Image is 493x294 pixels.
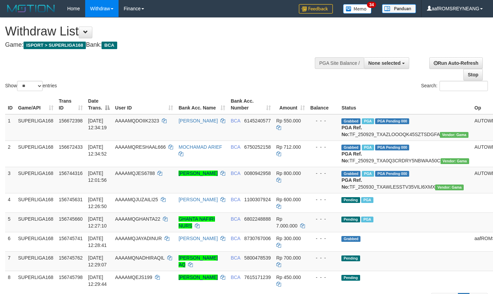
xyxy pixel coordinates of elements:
[5,212,15,232] td: 5
[276,144,301,150] span: Rp 712.000
[15,212,56,232] td: SUPERLIGA168
[310,216,336,222] div: - - -
[88,255,107,267] span: [DATE] 12:29:07
[115,216,160,222] span: AAAAMQGHANTA22
[341,255,360,261] span: Pending
[231,255,240,261] span: BCA
[276,275,301,280] span: Rp 450.000
[88,171,107,183] span: [DATE] 12:01:56
[56,95,86,114] th: Trans ID: activate to sort column ascending
[15,114,56,141] td: SUPERLIGA168
[5,3,57,14] img: MOTION_logo.png
[362,145,374,150] span: Marked by aafsoycanthlai
[88,216,107,229] span: [DATE] 12:27:10
[59,216,83,222] span: 156745660
[5,95,15,114] th: ID
[463,69,483,80] a: Stop
[115,118,159,123] span: AAAAMQDOIIK2323
[244,171,271,176] span: Copy 0080942958 to clipboard
[310,144,336,150] div: - - -
[231,275,240,280] span: BCA
[115,144,166,150] span: AAAAMQRESHAAL666
[276,171,301,176] span: Rp 800.000
[341,118,360,124] span: Grabbed
[231,144,240,150] span: BCA
[375,171,409,177] span: PGA Pending
[102,42,117,49] span: BCA
[5,81,57,91] label: Show entries
[15,193,56,212] td: SUPERLIGA168
[341,236,360,242] span: Grabbed
[231,197,240,202] span: BCA
[276,118,301,123] span: Rp 550.000
[59,275,83,280] span: 156745798
[5,167,15,193] td: 3
[310,254,336,261] div: - - -
[339,95,472,114] th: Status
[244,275,271,280] span: Copy 7615171239 to clipboard
[17,81,43,91] select: Showentries
[310,196,336,203] div: - - -
[362,118,374,124] span: Marked by aafsoycanthlai
[5,251,15,271] td: 7
[341,177,362,190] b: PGA Ref. No:
[15,232,56,251] td: SUPERLIGA168
[339,167,472,193] td: TF_250930_TXAWLESSTV35VILI6XMX
[341,197,360,203] span: Pending
[362,171,374,177] span: Marked by aafsoycanthlai
[244,197,271,202] span: Copy 1100307924 to clipboard
[179,144,222,150] a: MOCHAMAD ARIEF
[179,118,218,123] a: [PERSON_NAME]
[15,271,56,290] td: SUPERLIGA168
[15,141,56,167] td: SUPERLIGA168
[244,236,271,241] span: Copy 8730767006 to clipboard
[276,216,297,229] span: Rp 7.000.000
[341,145,360,150] span: Grabbed
[440,81,488,91] input: Search:
[88,236,107,248] span: [DATE] 12:28:41
[179,197,218,202] a: [PERSON_NAME]
[59,255,83,261] span: 156745762
[341,125,362,137] b: PGA Ref. No:
[310,235,336,242] div: - - -
[231,171,240,176] span: BCA
[368,60,401,66] span: None selected
[115,236,162,241] span: AAAAMQJAYADINUR
[244,216,271,222] span: Copy 6802248888 to clipboard
[310,117,336,124] div: - - -
[310,274,336,281] div: - - -
[361,197,373,203] span: Marked by aafsoycanthlai
[5,271,15,290] td: 8
[88,275,107,287] span: [DATE] 12:29:44
[179,216,215,229] a: GHANTA NAFIRI NURS
[5,232,15,251] td: 6
[115,197,158,202] span: AAAAMQJUZAILI25
[343,4,372,14] img: Button%20Memo.svg
[244,255,271,261] span: Copy 5800478539 to clipboard
[59,171,83,176] span: 156744316
[115,275,152,280] span: AAAAMQEJS199
[5,114,15,141] td: 1
[88,118,107,130] span: [DATE] 12:34:19
[5,193,15,212] td: 4
[24,42,86,49] span: ISPORT > SUPERLIGA168
[244,118,271,123] span: Copy 6145240577 to clipboard
[59,144,83,150] span: 156672433
[341,151,362,163] b: PGA Ref. No:
[276,255,301,261] span: Rp 700.000
[276,197,301,202] span: Rp 600.000
[421,81,488,91] label: Search:
[375,145,409,150] span: PGA Pending
[364,57,409,69] button: None selected
[179,255,218,267] a: [PERSON_NAME] AQ
[276,236,301,241] span: Rp 300.000
[382,4,416,13] img: panduan.png
[88,144,107,157] span: [DATE] 12:34:52
[112,95,176,114] th: User ID: activate to sort column ascending
[115,171,155,176] span: AAAAMQJES6788
[441,158,469,164] span: Vendor URL: https://trx31.1velocity.biz
[15,167,56,193] td: SUPERLIGA168
[86,95,112,114] th: Date Trans.: activate to sort column descending
[244,144,271,150] span: Copy 6750252158 to clipboard
[310,170,336,177] div: - - -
